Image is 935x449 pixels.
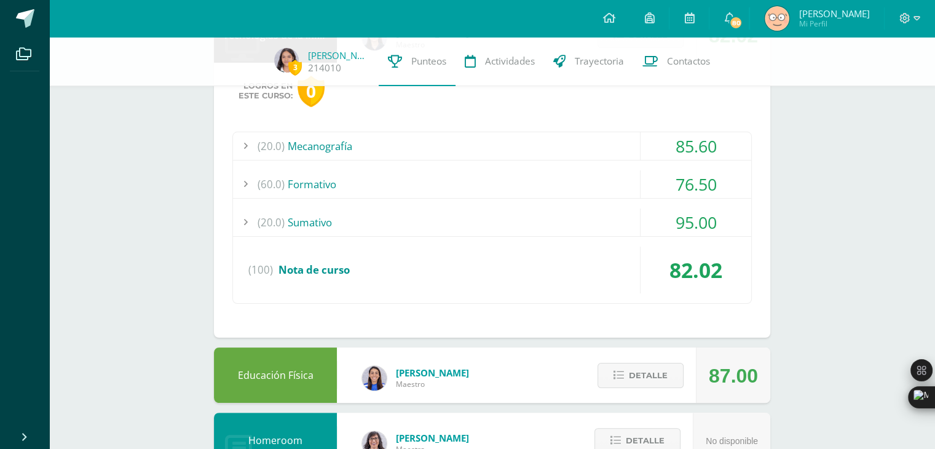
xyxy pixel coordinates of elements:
span: [PERSON_NAME] [799,7,869,20]
div: 85.60 [641,132,751,160]
div: Sumativo [233,209,751,236]
span: Maestro [396,379,469,389]
span: 80 [729,16,743,30]
span: No disponible [706,436,758,446]
div: 0 [298,76,325,107]
a: Trayectoria [544,37,633,86]
span: (100) [248,247,273,293]
span: Punteos [411,55,446,68]
a: Contactos [633,37,719,86]
span: Detalle [629,364,668,387]
a: 214010 [308,62,341,74]
img: 0eea5a6ff783132be5fd5ba128356f6f.png [362,366,387,391]
span: Nota de curso [278,263,350,277]
div: Formativo [233,170,751,198]
span: Actividades [485,55,535,68]
span: (20.0) [258,132,285,160]
button: Detalle [598,363,684,388]
div: 95.00 [641,209,751,236]
a: Punteos [379,37,456,86]
span: [PERSON_NAME] [396,432,469,444]
span: [PERSON_NAME] [396,367,469,379]
span: 3 [288,60,302,75]
img: 114f06e19ce4e9b76100ab9b9f8e7f8c.png [274,48,299,73]
div: 76.50 [641,170,751,198]
span: Mi Perfil [799,18,869,29]
div: Mecanografía [233,132,751,160]
a: Actividades [456,37,544,86]
span: Logros en este curso: [239,81,293,101]
span: (20.0) [258,209,285,236]
div: 87.00 [709,348,758,403]
div: Educación Física [214,348,337,403]
span: Trayectoria [575,55,624,68]
a: [PERSON_NAME] [308,49,369,62]
div: 82.02 [641,247,751,293]
span: Contactos [667,55,710,68]
img: 9ee5f050ee642a9816584d235fbb0660.png [765,6,789,31]
span: (60.0) [258,170,285,198]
